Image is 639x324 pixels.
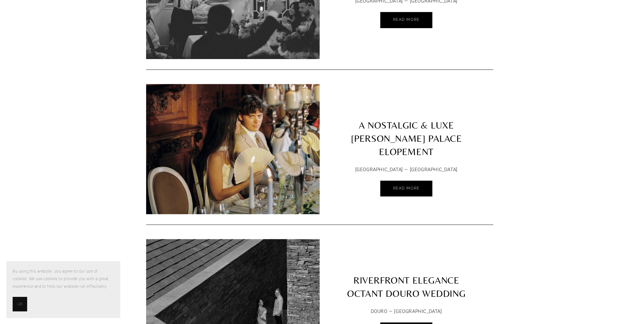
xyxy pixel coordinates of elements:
span: Read More [393,186,419,190]
span: Read More [393,17,419,22]
p: [GEOGRAPHIC_DATA] — [GEOGRAPHIC_DATA] [341,165,472,174]
p: By using this website, you agree to our use of cookies. We use cookies to provide you with a grea... [13,267,114,291]
p: DOURO — [GEOGRAPHIC_DATA] [341,307,472,316]
a: Read More [380,181,432,197]
a: RIVERFRONT ELEGANCE OCTANT DOURO WEDDING [320,239,493,303]
button: OK [13,297,27,311]
img: A NOSTALGIC &amp; LUXE PESTANA PALACE ELOPEMENT [146,25,320,247]
a: A NOSTALGIC & LUXE [PERSON_NAME] PALACE ELOPEMENT [320,84,493,162]
span: OK [17,300,22,308]
a: Read More [380,12,432,28]
section: Cookie banner [6,261,120,318]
